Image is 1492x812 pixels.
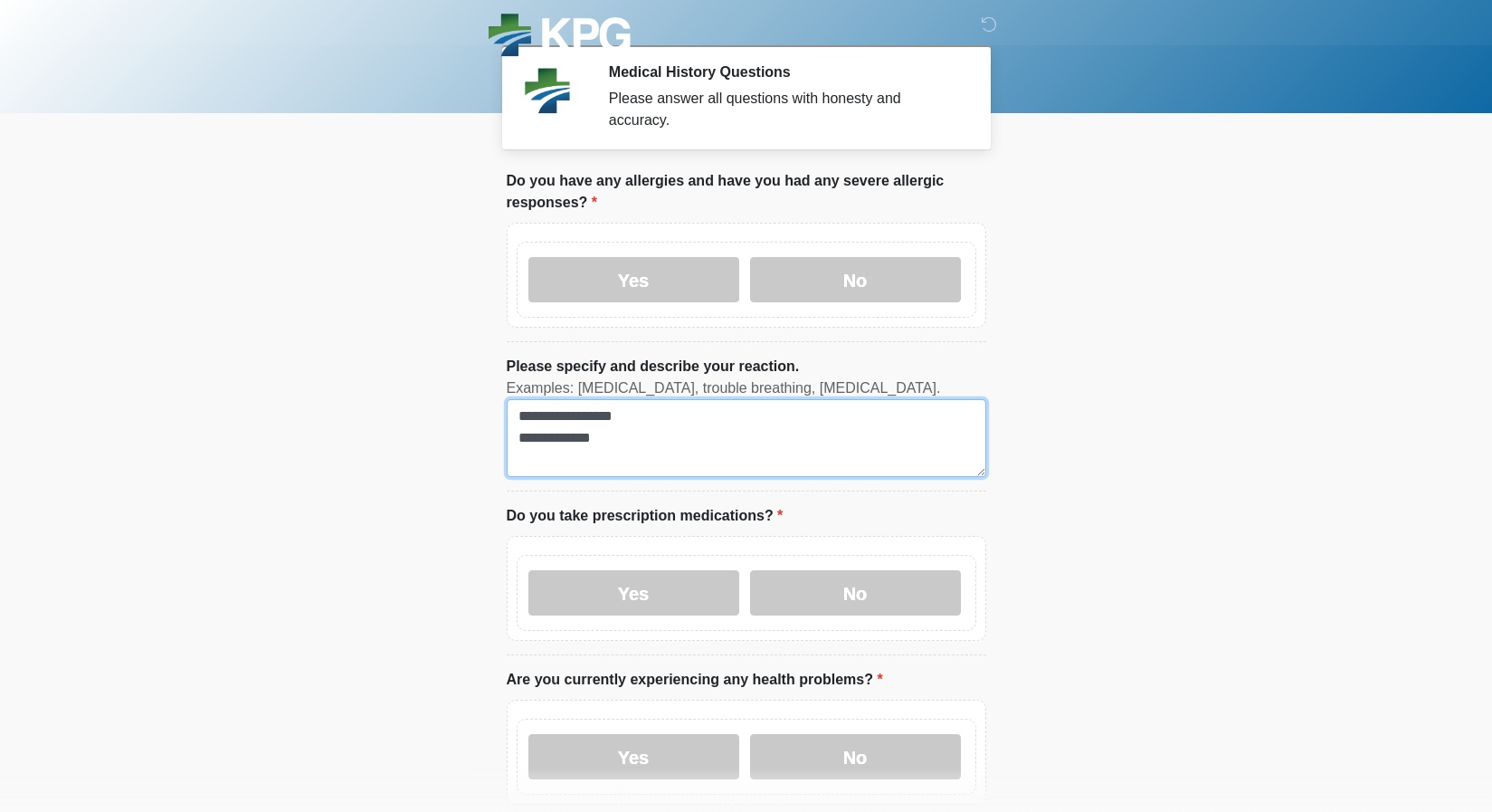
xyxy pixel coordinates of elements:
[528,570,739,616] label: Yes
[507,669,883,691] label: Are you currently experiencing any health problems?
[609,88,959,131] div: Please answer all questions with honesty and accuracy.
[507,505,784,527] label: Do you take prescription medications?
[528,734,739,779] label: Yes
[507,170,986,214] label: Do you have any allergies and have you had any severe allergic responses?
[507,377,986,399] div: Examples: [MEDICAL_DATA], trouble breathing, [MEDICAL_DATA].
[507,356,800,377] label: Please specify and describe your reaction.
[528,257,739,302] label: Yes
[489,14,631,62] img: KPG Healthcare Logo
[750,734,961,779] label: No
[750,257,961,302] label: No
[520,63,575,118] img: Agent Avatar
[750,570,961,616] label: No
